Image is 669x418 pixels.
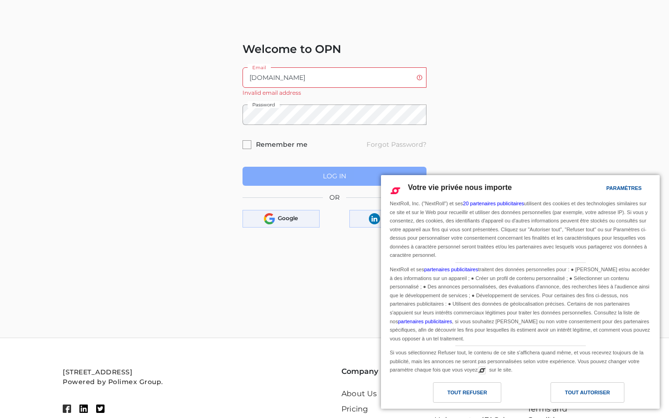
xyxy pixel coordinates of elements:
[96,405,105,413] img: twitter logo
[264,213,275,224] img: Google logo
[369,213,380,224] img: LinkedIn logo
[434,400,477,409] a: Contact Us
[63,368,328,376] p: [STREET_ADDRESS]
[243,89,427,97] div: Invalid email address
[349,210,426,228] div: LinkedIn
[606,183,642,193] div: Paramètres
[63,378,328,385] p: Powered by Polimex Group.
[590,181,612,198] a: Paramètres
[388,263,653,344] div: NextRoll et ses traitent des données personnelles pour : ● [PERSON_NAME] et/ou accéder à des info...
[408,183,512,191] span: Votre vie privée nous importe
[463,201,524,206] a: 20 partenaires publicitaires
[63,405,71,413] img: facebook logo
[398,319,452,324] a: partenaires publicitaires
[341,405,368,413] a: Pricing
[248,64,271,71] label: Email
[243,210,320,228] div: Google
[341,366,420,377] h5: Company
[565,387,610,398] div: Tout autoriser
[243,167,427,186] button: Log In
[447,387,487,398] div: Tout refuser
[520,382,654,407] a: Tout autoriser
[248,101,280,108] label: Password
[367,140,426,152] a: Forgot Password?
[243,193,427,202] div: OR
[388,198,653,261] div: NextRoll, Inc. ("NextRoll") et ses utilisent des cookies et des technologies similaires sur ce si...
[388,346,653,375] div: Si vous sélectionnez Refuser tout, le contenu de ce site s'affichera quand même, et vous recevrez...
[387,382,520,407] a: Tout refuser
[424,267,478,272] a: partenaires publicitaires
[341,389,377,398] a: About Us
[323,172,346,180] span: Log In
[79,405,88,413] img: linkedin logo
[256,140,308,150] span: Remember me
[243,43,427,56] h5: Welcome to OPN
[243,67,427,88] input: Business email address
